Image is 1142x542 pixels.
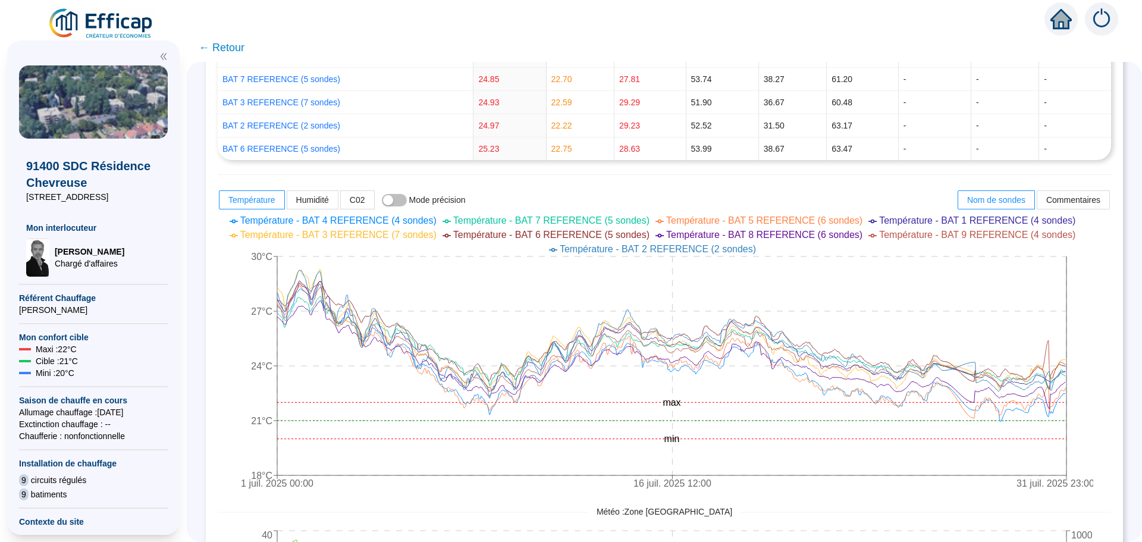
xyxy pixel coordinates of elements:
[26,158,161,191] span: 91400 SDC Résidence Chevreuse
[19,292,168,304] span: Référent Chauffage
[1071,530,1093,540] tspan: 1000
[19,458,168,469] span: Installation de chauffage
[19,516,168,528] span: Contexte du site
[19,331,168,343] span: Mon confort cible
[971,91,1039,114] td: -
[228,195,275,205] span: Température
[827,91,899,114] td: 60.48
[159,52,168,61] span: double-left
[899,137,971,160] td: -
[222,144,340,153] a: BAT 6 REFERENCE (5 sondes)
[759,114,827,137] td: 31.50
[478,144,499,153] span: 25.23
[478,74,499,84] span: 24.85
[240,215,437,225] span: Température - BAT 4 REFERENCE (4 sondes)
[619,144,640,153] span: 28.63
[1046,195,1100,205] span: Commentaires
[551,98,572,107] span: 22.59
[31,488,67,500] span: batiments
[551,121,572,130] span: 22.22
[663,397,680,408] tspan: max
[686,91,759,114] td: 51.90
[26,222,161,234] span: Mon interlocuteur
[619,98,640,107] span: 29.29
[759,137,827,160] td: 38.67
[759,91,827,114] td: 36.67
[55,258,124,270] span: Chargé d'affaires
[686,68,759,91] td: 53.74
[619,74,640,84] span: 27.81
[222,121,340,130] a: BAT 2 REFERENCE (2 sondes)
[971,114,1039,137] td: -
[1039,114,1111,137] td: -
[26,239,50,277] img: Chargé d'affaires
[879,230,1075,240] span: Température - BAT 9 REFERENCE (4 sondes)
[971,68,1039,91] td: -
[899,114,971,137] td: -
[199,39,244,56] span: ← Retour
[453,215,650,225] span: Température - BAT 7 REFERENCE (5 sondes)
[31,474,86,486] span: circuits régulés
[827,68,899,91] td: 61.20
[19,488,29,500] span: 9
[240,230,437,240] span: Température - BAT 3 REFERENCE (7 sondes)
[350,195,365,205] span: C02
[478,121,499,130] span: 24.97
[453,230,650,240] span: Température - BAT 6 REFERENCE (5 sondes)
[262,530,272,540] tspan: 40
[251,306,272,317] tspan: 27°C
[19,430,168,442] span: Chaufferie : non fonctionnelle
[19,418,168,430] span: Exctinction chauffage : --
[1039,137,1111,160] td: -
[686,114,759,137] td: 52.52
[759,68,827,91] td: 38.27
[48,7,155,40] img: efficap energie logo
[551,74,572,84] span: 22.70
[409,195,466,205] span: Mode précision
[19,474,29,486] span: 9
[560,244,756,254] span: Température - BAT 2 REFERENCE (2 sondes)
[827,114,899,137] td: 63.17
[251,252,272,262] tspan: 30°C
[899,91,971,114] td: -
[36,355,78,367] span: Cible : 21 °C
[55,246,124,258] span: [PERSON_NAME]
[251,471,272,481] tspan: 18°C
[251,416,272,426] tspan: 21°C
[619,121,640,130] span: 29.23
[19,394,168,406] span: Saison de chauffe en cours
[222,74,340,84] a: BAT 7 REFERENCE (5 sondes)
[1085,2,1118,36] img: alerts
[36,367,74,379] span: Mini : 20 °C
[1016,478,1094,488] tspan: 31 juil. 2025 23:00
[36,343,77,355] span: Maxi : 22 °C
[1039,68,1111,91] td: -
[478,98,499,107] span: 24.93
[19,304,168,316] span: [PERSON_NAME]
[251,361,272,371] tspan: 24°C
[899,68,971,91] td: -
[633,478,711,488] tspan: 16 juil. 2025 12:00
[222,98,340,107] a: BAT 3 REFERENCE (7 sondes)
[296,195,329,205] span: Humidité
[686,137,759,160] td: 53.99
[664,434,680,444] tspan: min
[879,215,1075,225] span: Température - BAT 1 REFERENCE (4 sondes)
[666,230,862,240] span: Température - BAT 8 REFERENCE (6 sondes)
[1050,8,1072,30] span: home
[967,195,1025,205] span: Nom de sondes
[26,191,161,203] span: [STREET_ADDRESS]
[971,137,1039,160] td: -
[19,406,168,418] span: Allumage chauffage : [DATE]
[551,144,572,153] span: 22.75
[241,478,313,488] tspan: 1 juil. 2025 00:00
[666,215,862,225] span: Température - BAT 5 REFERENCE (6 sondes)
[827,137,899,160] td: 63.47
[1039,91,1111,114] td: -
[588,506,741,518] span: Météo : Zone [GEOGRAPHIC_DATA]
